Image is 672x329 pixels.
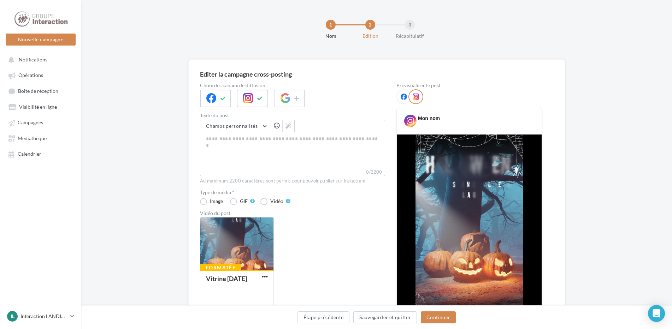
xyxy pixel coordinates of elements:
[648,305,665,322] div: Open Intercom Messenger
[353,311,417,323] button: Sauvegarder et quitter
[19,104,57,110] span: Visibilité en ligne
[200,264,241,271] div: Formatée
[206,275,247,282] div: Vitrine [DATE]
[4,68,77,81] a: Opérations
[20,313,67,320] p: Interaction LANDIVISIAU
[4,53,74,66] button: Notifications
[4,147,77,160] a: Calendrier
[240,199,248,204] div: GIF
[4,132,77,144] a: Médiathèque
[4,84,77,97] a: Boîte de réception
[18,72,43,78] span: Opérations
[326,20,336,30] div: 1
[18,120,43,126] span: Campagnes
[6,34,76,46] button: Nouvelle campagne
[4,116,77,128] a: Campagnes
[365,20,375,30] div: 2
[396,83,542,88] div: Prévisualiser le post
[200,168,385,176] label: 0/2200
[210,199,223,204] div: Image
[418,115,440,122] div: Mon nom
[6,310,76,323] a: IL Interaction LANDIVISIAU
[200,211,385,216] div: Vidéo du post
[18,151,41,157] span: Calendrier
[405,20,415,30] div: 3
[18,135,47,141] span: Médiathèque
[348,32,393,40] div: Edition
[200,178,385,184] div: Au maximum 2200 caractères sont permis pour pouvoir publier sur Instagram
[308,32,353,40] div: Nom
[421,311,456,323] button: Continuer
[200,83,385,88] label: Choix des canaux de diffusion
[18,88,58,94] span: Boîte de réception
[11,313,14,320] span: IL
[200,71,292,77] div: Editer la campagne cross-posting
[19,56,47,62] span: Notifications
[297,311,350,323] button: Étape précédente
[200,190,385,195] label: Type de média *
[206,123,258,129] span: Champs personnalisés
[200,113,385,118] label: Texte du post
[200,120,271,132] button: Champs personnalisés
[4,100,77,113] a: Visibilité en ligne
[387,32,432,40] div: Récapitulatif
[270,199,283,204] div: Vidéo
